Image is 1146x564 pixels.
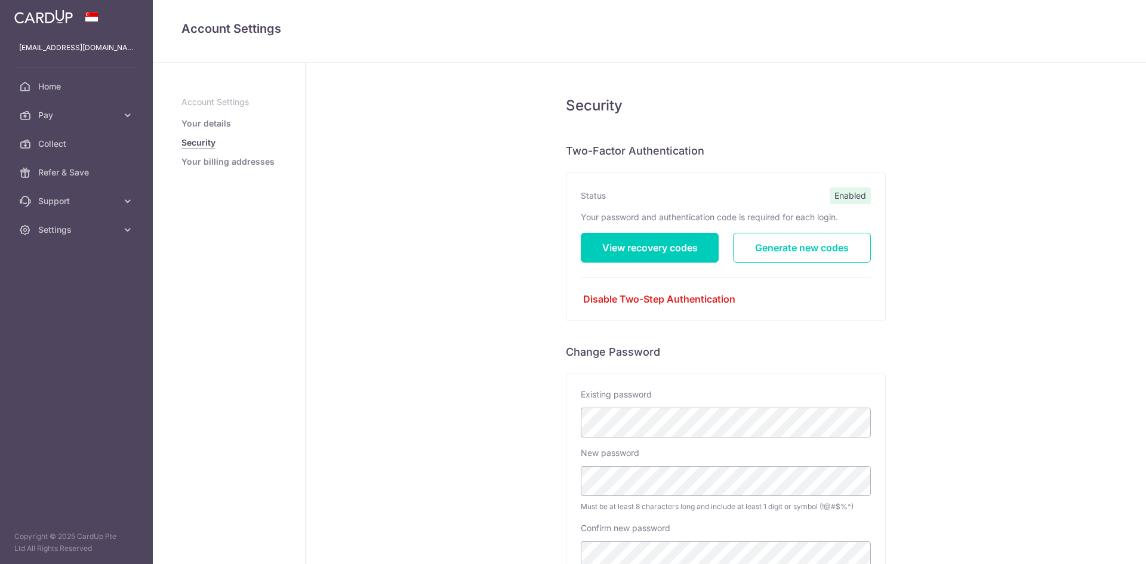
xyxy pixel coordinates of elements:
[581,292,871,306] a: Disable Two-Step Authentication
[14,10,73,24] img: CardUp
[1070,528,1134,558] iframe: Opens a widget where you can find more information
[566,345,886,359] h6: Change Password
[38,138,117,150] span: Collect
[181,156,275,168] a: Your billing addresses
[19,42,134,54] p: [EMAIL_ADDRESS][DOMAIN_NAME]
[566,96,886,115] h5: Security
[38,167,117,178] span: Refer & Save
[581,389,652,400] label: Existing password
[38,224,117,236] span: Settings
[581,190,606,202] label: Status
[38,81,117,93] span: Home
[181,137,215,149] a: Security
[581,211,871,223] p: Your password and authentication code is required for each login.
[181,96,276,108] p: Account Settings
[581,447,639,459] label: New password
[38,195,117,207] span: Support
[181,19,1117,38] h4: Account Settings
[181,118,231,130] a: Your details
[830,187,871,204] span: Enabled
[581,522,670,534] label: Confirm new password
[581,501,871,513] span: Must be at least 8 characters long and include at least 1 digit or symbol (!@#$%^)
[566,144,886,158] h6: Two-Factor Authentication
[733,233,871,263] a: Generate new codes
[38,109,117,121] span: Pay
[581,233,719,263] a: View recovery codes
